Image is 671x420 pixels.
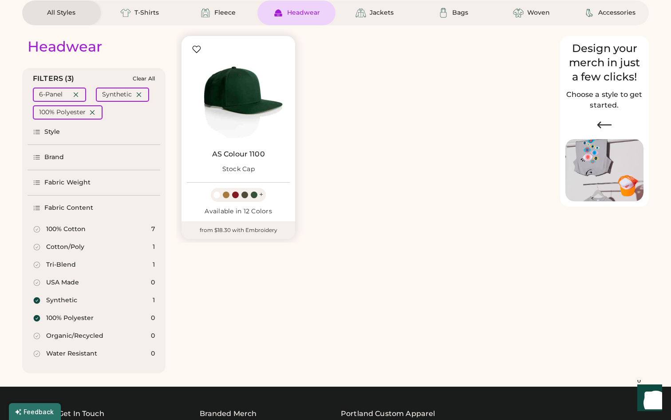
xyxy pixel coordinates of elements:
[182,221,295,239] div: from $18.30 with Embroidery
[565,139,643,202] img: Image of Lisa Congdon Eye Print on T-Shirt and Hat
[46,296,77,305] div: Synthetic
[44,178,91,187] div: Fabric Weight
[44,153,64,162] div: Brand
[341,408,435,419] a: Portland Custom Apparel
[153,243,155,252] div: 1
[200,408,257,419] div: Branded Merch
[598,8,635,17] div: Accessories
[151,278,155,287] div: 0
[134,8,159,17] div: T-Shirts
[39,90,63,99] div: 6-Panel
[565,41,643,84] div: Design your merch in just a few clicks!
[46,260,76,269] div: Tri-Blend
[212,150,265,159] a: AS Colour 1100
[46,314,94,323] div: 100% Polyester
[46,243,84,252] div: Cotton/Poly
[527,8,550,17] div: Woven
[46,225,86,234] div: 100% Cotton
[513,8,524,18] img: Woven Icon
[151,314,155,323] div: 0
[287,8,320,17] div: Headwear
[355,8,366,18] img: Jackets Icon
[629,380,667,418] iframe: Front Chat
[151,225,155,234] div: 7
[133,76,155,82] div: Clear All
[120,8,131,18] img: T-Shirts Icon
[187,41,290,144] img: AS Colour 1100 Stock Cap
[273,8,284,18] img: Headwear Icon
[44,204,93,212] div: Fabric Content
[44,128,60,136] div: Style
[438,8,449,18] img: Bags Icon
[151,332,155,340] div: 0
[153,260,155,269] div: 1
[28,38,102,56] div: Headwear
[452,8,468,17] div: Bags
[46,349,97,358] div: Water Resistant
[46,332,103,340] div: Organic/Recycled
[46,278,79,287] div: USA Made
[584,8,595,18] img: Accessories Icon
[102,90,132,99] div: Synthetic
[39,108,86,117] div: 100% Polyester
[259,190,263,200] div: +
[370,8,394,17] div: Jackets
[151,349,155,358] div: 0
[200,8,211,18] img: Fleece Icon
[47,8,75,17] div: All Styles
[153,296,155,305] div: 1
[214,8,236,17] div: Fleece
[187,207,290,216] div: Available in 12 Colors
[58,408,104,419] div: Get In Touch
[222,165,255,174] div: Stock Cap
[565,89,643,111] h2: Choose a style to get started.
[33,73,75,84] div: FILTERS (3)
